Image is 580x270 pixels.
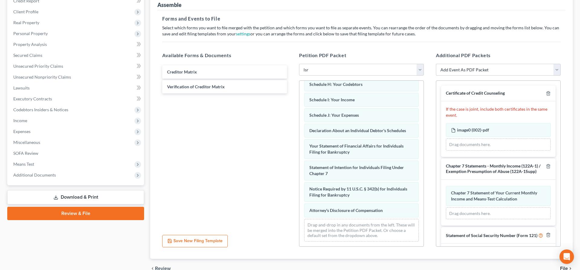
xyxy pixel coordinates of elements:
[13,74,71,80] span: Unsecured Nonpriority Claims
[299,52,346,58] span: Petition PDF Packet
[436,52,561,59] h5: Additional PDF Packets
[8,83,144,93] a: Lawsuits
[13,31,48,36] span: Personal Property
[309,128,406,133] span: Declaration About an Individual Debtor's Schedules
[309,186,407,197] span: Notice Required by 11 U.S.C. § 342(b) for Individuals Filing for Bankruptcy
[13,107,68,112] span: Codebtors Insiders & Notices
[13,161,34,167] span: Means Test
[13,9,38,14] span: Client Profile
[162,15,561,22] h5: Forms and Events to File
[309,82,362,87] span: Schedule H: Your Codebtors
[457,127,489,132] span: image0 (002)-pdf
[309,208,383,213] span: Attorney's Disclosure of Compensation
[157,1,182,8] div: Assemble
[13,129,31,134] span: Expenses
[309,165,404,176] span: Statement of Intention for Individuals Filing Under Chapter 7
[304,219,419,242] div: Drag-and-drop in any documents from the left. These will be merged into the Petition PDF Packet. ...
[8,148,144,159] a: SOFA Review
[446,90,505,96] span: Certificate of Credit Counseling
[8,72,144,83] a: Unsecured Nonpriority Claims
[13,172,56,177] span: Additional Documents
[162,52,287,59] h5: Available Forms & Documents
[7,207,144,220] a: Review & File
[8,50,144,61] a: Secured Claims
[8,61,144,72] a: Unsecured Priority Claims
[167,84,225,89] span: Verification of Creditor Matrix
[162,25,561,37] p: Select which forms you want to file merged with the petition and which forms you want to file as ...
[309,143,404,155] span: Your Statement of Financial Affairs for Individuals Filing for Bankruptcy
[451,190,537,201] span: Chapter 7 Statement of Your Current Monthly Income and Means-Test Calculation
[13,96,52,101] span: Executory Contracts
[13,42,47,47] span: Property Analysis
[446,138,551,151] div: Drag documents here.
[309,112,359,118] span: Schedule J: Your Expenses
[13,20,39,25] span: Real Property
[7,190,144,204] a: Download & Print
[446,163,540,174] span: Chapter 7 Statements - Monthly Income (122A-1) / Exemption Presumption of Abuse (122A-1Supp)
[446,207,551,220] div: Drag documents here.
[309,97,355,102] span: Schedule I: Your Income
[13,85,30,90] span: Lawsuits
[8,93,144,104] a: Executory Contracts
[446,106,551,118] p: If the case is joint, include both certificates in the same event.
[559,249,574,264] div: Open Intercom Messenger
[13,63,63,69] span: Unsecured Priority Claims
[446,233,537,238] span: Statement of Social Security Number (Form 121)
[13,118,27,123] span: Income
[13,151,38,156] span: SOFA Review
[13,53,42,58] span: Secured Claims
[8,39,144,50] a: Property Analysis
[13,140,40,145] span: Miscellaneous
[162,235,228,248] button: Save New Filing Template
[236,31,250,36] a: settings
[167,69,197,74] span: Creditor Matrix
